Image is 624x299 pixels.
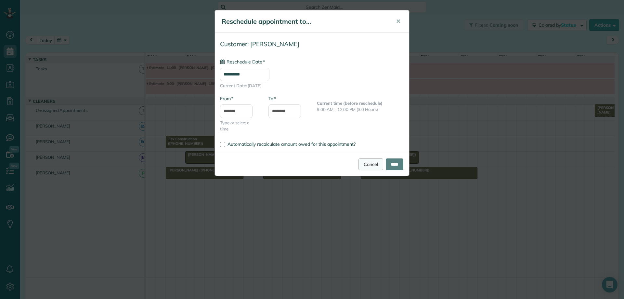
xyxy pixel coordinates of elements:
label: From [220,95,233,102]
span: Automatically recalculate amount owed for this appointment? [227,141,356,147]
b: Current time (before reschedule) [317,101,383,106]
span: ✕ [396,18,401,25]
label: Reschedule Date [220,59,265,65]
h4: Customer: [PERSON_NAME] [220,41,404,48]
a: Cancel [358,158,383,170]
p: 9:00 AM - 12:00 PM (3.0 Hours) [317,106,404,113]
h5: Reschedule appointment to... [222,17,387,26]
span: Current Date: [DATE] [220,83,404,89]
span: Type or select a time [220,120,259,132]
label: To [268,95,276,102]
